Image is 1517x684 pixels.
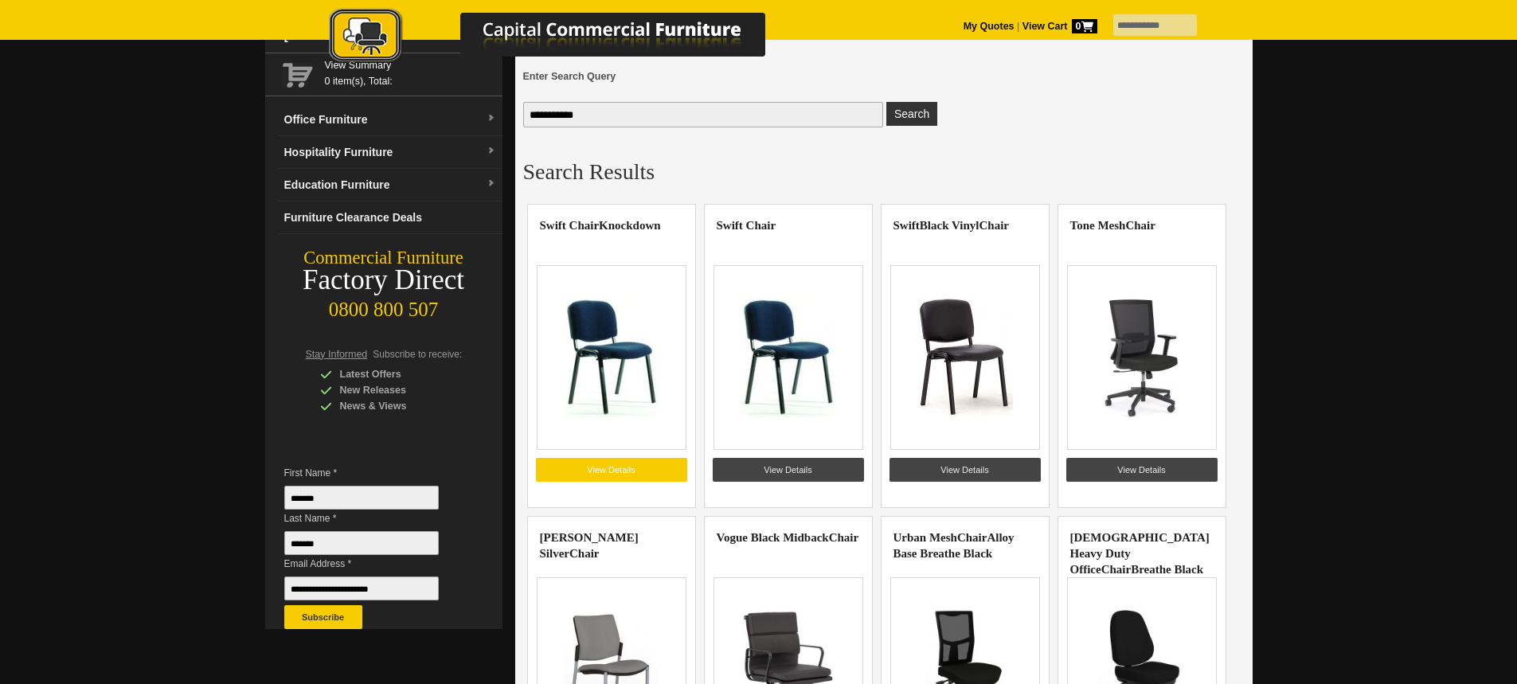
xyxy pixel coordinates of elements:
[893,219,920,232] highlight: Swift
[979,219,1009,232] highlight: Chair
[540,531,639,560] a: [PERSON_NAME] SilverChair
[540,219,600,232] highlight: Swift Chair
[373,349,462,360] span: Subscribe to receive:
[284,577,439,600] input: Email Address *
[1101,563,1132,576] highlight: Chair
[893,531,1015,560] a: Urban MeshChairAlloy Base Breathe Black
[284,531,439,555] input: Last Name *
[265,269,502,291] div: Factory Direct
[278,201,502,234] a: Furniture Clearance Deals
[540,219,661,232] a: Swift ChairKnockdown
[523,68,1245,84] span: Enter Search Query
[265,291,502,321] div: 0800 800 507
[1019,21,1097,32] a: View Cart0
[278,104,502,136] a: Office Furnituredropdown
[1070,219,1155,232] a: Tone MeshChair
[306,349,368,360] span: Stay Informed
[278,169,502,201] a: Education Furnituredropdown
[1072,19,1097,33] span: 0
[717,219,776,232] a: Swift Chair
[320,398,471,414] div: News & Views
[523,160,1245,184] h2: Search Results
[964,21,1015,32] a: My Quotes
[886,102,937,126] button: Enter Search Query
[889,458,1041,482] a: View Details
[893,219,1009,232] a: SwiftBlack VinylChair
[284,465,463,481] span: First Name *
[265,247,502,269] div: Commercial Furniture
[717,531,859,544] a: Vogue Black MidbackChair
[284,510,463,526] span: Last Name *
[487,147,496,156] img: dropdown
[320,382,471,398] div: New Releases
[713,458,864,482] a: View Details
[487,114,496,123] img: dropdown
[278,136,502,169] a: Hospitality Furnituredropdown
[284,556,463,572] span: Email Address *
[1022,21,1097,32] strong: View Cart
[523,102,884,127] input: Enter Search Query
[829,531,859,544] highlight: Chair
[284,486,439,510] input: First Name *
[957,531,987,544] highlight: Chair
[536,458,687,482] a: View Details
[1125,219,1155,232] highlight: Chair
[285,8,843,71] a: Capital Commercial Furniture Logo
[285,8,843,66] img: Capital Commercial Furniture Logo
[320,366,471,382] div: Latest Offers
[1066,458,1218,482] a: View Details
[1070,531,1210,576] a: [DEMOGRAPHIC_DATA] Heavy Duty OfficeChairBreathe Black
[487,179,496,189] img: dropdown
[284,605,362,629] button: Subscribe
[569,547,600,560] highlight: Chair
